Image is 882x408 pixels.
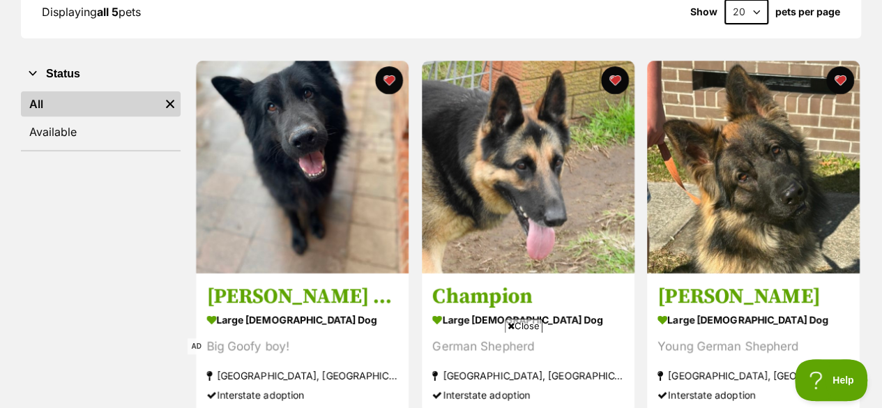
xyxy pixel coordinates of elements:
[21,65,181,83] button: Status
[42,5,141,19] span: Displaying pets
[432,310,624,330] div: large [DEMOGRAPHIC_DATA] Dog
[206,283,398,310] h3: [PERSON_NAME] 💘
[422,61,634,273] img: Champion
[647,61,860,273] img: Tyson
[826,66,854,94] button: favourite
[690,6,717,17] span: Show
[21,119,181,144] a: Available
[160,91,181,116] a: Remove filter
[432,283,624,310] h3: Champion
[375,66,403,94] button: favourite
[97,5,119,19] strong: all 5
[21,89,181,150] div: Status
[795,359,868,401] iframe: Help Scout Beacon - Open
[505,319,542,333] span: Close
[21,91,160,116] a: All
[657,283,849,310] h3: [PERSON_NAME]
[657,385,849,404] div: Interstate adoption
[196,61,409,273] img: Archie 💘
[206,310,398,330] div: large [DEMOGRAPHIC_DATA] Dog
[188,338,206,354] span: AD
[657,366,849,385] div: [GEOGRAPHIC_DATA], [GEOGRAPHIC_DATA]
[188,338,695,401] iframe: Advertisement
[657,337,849,356] div: Young German Shepherd
[600,66,628,94] button: favourite
[775,6,840,17] label: pets per page
[657,310,849,330] div: large [DEMOGRAPHIC_DATA] Dog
